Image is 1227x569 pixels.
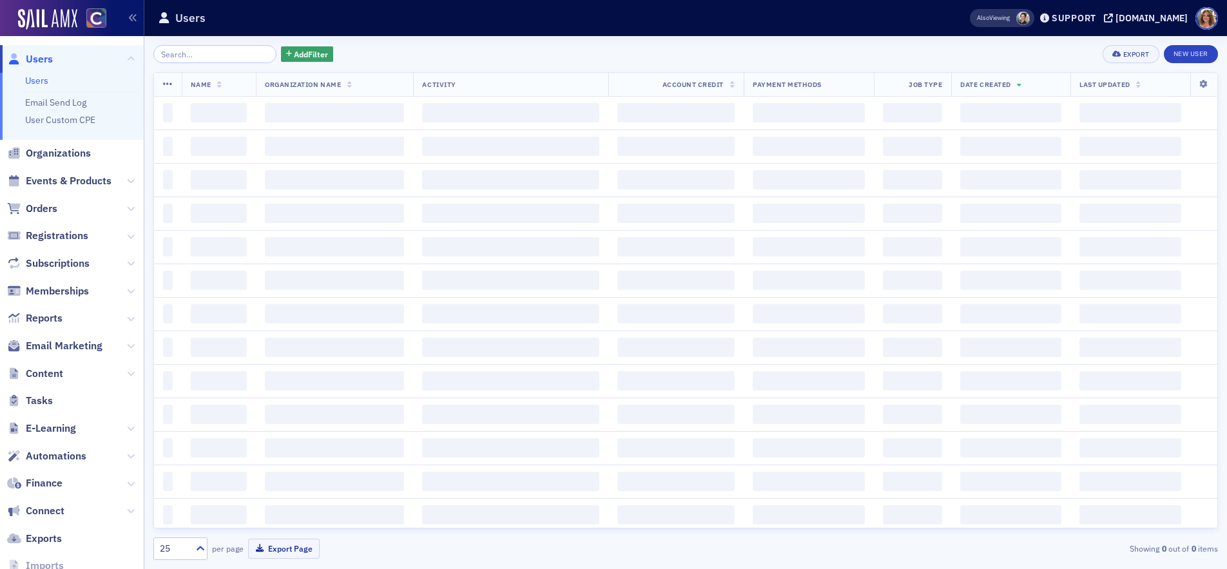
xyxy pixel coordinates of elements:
span: ‌ [1079,338,1181,357]
span: Email Marketing [26,339,102,353]
span: Profile [1195,7,1218,30]
span: ‌ [422,438,599,458]
span: Subscriptions [26,256,90,271]
span: ‌ [960,405,1061,424]
span: ‌ [1079,137,1181,156]
span: ‌ [265,103,404,122]
a: Email Send Log [25,97,86,108]
span: ‌ [753,472,865,491]
a: Subscriptions [7,256,90,271]
a: Content [7,367,63,381]
span: ‌ [883,137,942,156]
span: ‌ [753,304,865,323]
span: ‌ [191,505,247,525]
span: ‌ [163,405,173,424]
span: Payment Methods [753,80,822,89]
span: ‌ [265,237,404,256]
button: Export [1103,45,1159,63]
span: ‌ [265,472,404,491]
span: ‌ [883,371,942,391]
span: Add Filter [294,48,328,60]
span: ‌ [617,271,735,290]
span: ‌ [960,103,1061,122]
span: ‌ [617,137,735,156]
label: per page [212,543,244,554]
span: ‌ [960,271,1061,290]
input: Search… [153,45,276,63]
span: ‌ [191,237,247,256]
span: ‌ [753,237,865,256]
span: ‌ [883,338,942,357]
span: ‌ [883,304,942,323]
span: ‌ [265,170,404,189]
a: Email Marketing [7,339,102,353]
a: Reports [7,311,63,325]
span: ‌ [960,438,1061,458]
span: ‌ [163,304,173,323]
a: Registrations [7,229,88,243]
span: ‌ [191,170,247,189]
button: Export Page [248,539,320,559]
span: ‌ [1079,405,1181,424]
span: ‌ [753,137,865,156]
span: ‌ [1079,304,1181,323]
span: ‌ [191,304,247,323]
span: ‌ [753,371,865,391]
span: ‌ [163,170,173,189]
span: ‌ [960,237,1061,256]
span: ‌ [191,137,247,156]
span: Memberships [26,284,89,298]
span: Viewing [977,14,1010,23]
span: ‌ [163,371,173,391]
span: ‌ [883,204,942,223]
span: ‌ [1079,371,1181,391]
a: Memberships [7,284,89,298]
span: ‌ [422,237,599,256]
span: ‌ [753,103,865,122]
span: Date Created [960,80,1010,89]
span: Orders [26,202,57,216]
img: SailAMX [18,9,77,30]
span: ‌ [265,271,404,290]
span: ‌ [191,371,247,391]
a: User Custom CPE [25,114,95,126]
span: ‌ [617,371,735,391]
span: ‌ [422,204,599,223]
span: ‌ [960,505,1061,525]
span: Job Type [909,80,942,89]
div: Also [977,14,989,22]
a: Finance [7,476,63,490]
span: ‌ [617,304,735,323]
strong: 0 [1159,543,1168,554]
span: ‌ [422,472,599,491]
span: ‌ [422,505,599,525]
span: ‌ [617,438,735,458]
a: E-Learning [7,421,76,436]
button: [DOMAIN_NAME] [1104,14,1192,23]
span: ‌ [422,271,599,290]
span: ‌ [191,103,247,122]
a: Exports [7,532,62,546]
span: ‌ [883,271,942,290]
span: ‌ [163,204,173,223]
span: ‌ [191,338,247,357]
span: Registrations [26,229,88,243]
span: ‌ [753,405,865,424]
span: ‌ [191,472,247,491]
span: ‌ [1079,237,1181,256]
span: ‌ [883,103,942,122]
span: ‌ [422,371,599,391]
span: ‌ [265,405,404,424]
strong: 0 [1189,543,1198,554]
span: ‌ [265,204,404,223]
span: ‌ [422,170,599,189]
span: ‌ [960,338,1061,357]
span: ‌ [960,304,1061,323]
a: Connect [7,504,64,518]
span: ‌ [753,338,865,357]
span: ‌ [617,472,735,491]
span: ‌ [753,170,865,189]
a: New User [1164,45,1218,63]
span: ‌ [753,204,865,223]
